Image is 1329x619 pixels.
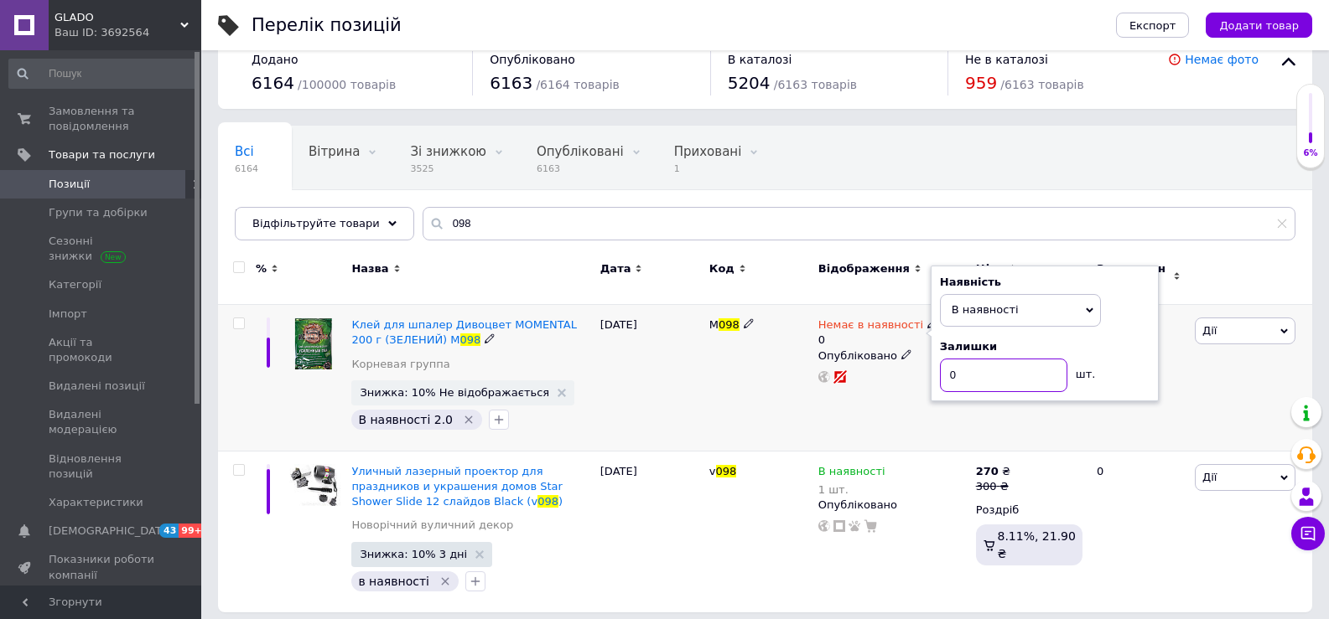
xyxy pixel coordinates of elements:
[1097,261,1169,291] span: Замовлення
[49,307,87,322] span: Імпорт
[49,104,155,134] span: Замовлення та повідомлення
[818,261,910,276] span: Відображення
[1219,19,1299,32] span: Додати товар
[252,217,380,230] span: Відфільтруйте товари
[1202,471,1217,483] span: Дії
[1297,147,1324,159] div: 6%
[358,575,429,588] span: в наявності
[49,177,90,192] span: Позиції
[351,518,513,533] a: Новорічний вуличний декор
[252,73,294,93] span: 6164
[1202,324,1217,337] span: Дії
[49,277,101,292] span: Категорії
[952,303,1019,316] span: В наявності
[728,53,792,66] span: В каталозі
[716,465,737,477] span: 098
[709,318,719,331] span: М
[674,144,742,159] span: Приховані
[285,464,343,506] img: Уличный лазерный проектор для праздников и украшения домов Star Shower Slide 12 слайдов Black (v098)
[351,465,562,508] span: Уличный лазерный проектор для праздников и украшения домов Star Shower Slide 12 слайдов Black (v
[490,53,575,66] span: Опубліковано
[818,318,923,336] span: Немає в наявності
[1206,13,1312,38] button: Додати товар
[818,317,938,348] div: 0
[1116,13,1190,38] button: Експорт
[410,162,485,175] span: 3525
[728,73,771,93] span: 5204
[285,317,343,371] img: Клей для шпалер Дивоцвет MOMENTAL 200 г (ЗЕЛЕНИЙ) М 098
[49,407,155,437] span: Видалені модерацією
[596,451,705,611] div: [DATE]
[49,205,148,220] span: Групи та добірки
[351,357,449,372] a: Корневая группа
[235,162,258,175] span: 6164
[351,318,577,346] a: Клей для шпалер Дивоцвет MOMENTAL 200 г (ЗЕЛЕНИЙ) М098
[410,144,485,159] span: Зі знижкою
[596,305,705,451] div: [DATE]
[600,261,631,276] span: Дата
[818,465,885,482] span: В наявності
[976,261,1005,276] span: Ціна
[537,495,558,508] span: 098
[674,162,742,175] span: 1
[49,147,155,162] span: Товари та послуги
[965,73,997,93] span: 959
[709,465,716,477] span: v
[49,495,143,510] span: Характеристики
[1067,359,1101,382] div: шт.
[537,162,624,175] span: 6163
[55,10,180,25] span: GLADO
[965,53,1048,66] span: Не в каталозі
[235,208,361,223] span: Показати видалені
[360,549,467,560] span: Знижка: 10% 3 дні
[460,333,481,346] span: 098
[1185,53,1259,66] a: Немає фото
[439,575,452,588] svg: Видалити мітку
[1129,19,1176,32] span: Експорт
[252,17,402,34] div: Перелік позицій
[537,144,624,159] span: Опубліковані
[818,348,968,364] div: Опубліковано
[976,503,1082,518] div: Роздріб
[976,464,1010,479] div: ₴
[940,339,1150,354] div: Залишки
[8,59,198,89] input: Пошук
[976,479,1010,494] div: 300 ₴
[358,413,453,426] span: В наявності 2.0
[1000,78,1083,91] span: / 6163 товарів
[709,261,735,276] span: Код
[719,318,740,331] span: 098
[997,529,1075,560] span: 8.11%, 21.90 ₴
[179,524,206,538] span: 99+
[818,498,968,513] div: Опубліковано
[49,379,145,394] span: Видалені позиції
[252,53,298,66] span: Додано
[235,144,254,159] span: Всі
[818,483,885,496] div: 1 шт.
[159,524,179,538] span: 43
[298,78,396,91] span: / 100000 товарів
[256,261,267,276] span: %
[49,234,155,264] span: Сезонні знижки
[536,78,619,91] span: / 6164 товарів
[976,465,999,477] b: 270
[360,387,549,398] span: Знижка: 10% Не відображається
[351,318,577,346] span: Клей для шпалер Дивоцвет MOMENTAL 200 г (ЗЕЛЕНИЙ) М
[49,335,155,365] span: Акції та промокоди
[490,73,532,93] span: 6163
[774,78,857,91] span: / 6163 товарів
[558,495,563,508] span: )
[309,144,360,159] span: Вітрина
[423,207,1295,240] input: Пошук по назві позиції, артикулу і пошуковим запитам
[49,552,155,582] span: Показники роботи компанії
[49,451,155,482] span: Відновлення позицій
[1291,517,1325,550] button: Чат з покупцем
[462,413,475,426] svg: Видалити мітку
[49,524,173,539] span: [DEMOGRAPHIC_DATA]
[351,465,563,508] a: Уличный лазерный проектор для праздников и украшения домов Star Shower Slide 12 слайдов Black (v098)
[55,25,201,40] div: Ваш ID: 3692564
[1087,451,1191,611] div: 0
[940,275,1150,290] div: Наявність
[351,261,388,276] span: Назва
